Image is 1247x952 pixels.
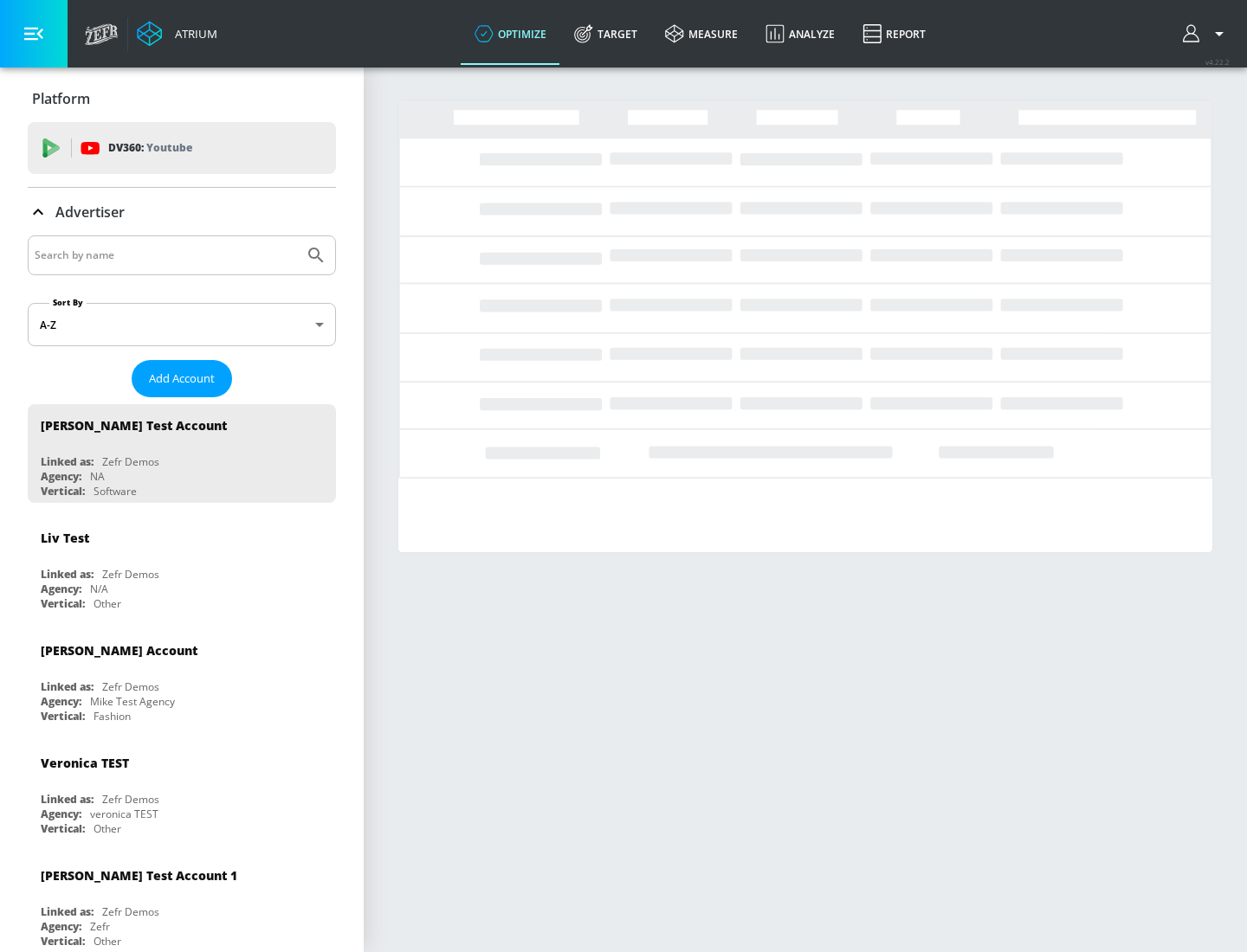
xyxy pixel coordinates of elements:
[28,629,336,728] div: [PERSON_NAME] AccountLinked as:Zefr DemosAgency:Mike Test AgencyVertical:Fashion
[28,188,336,236] div: Advertiser
[28,742,336,840] div: Veronica TESTLinked as:Zefr DemosAgency:veronica TESTVertical:Other
[41,567,94,582] div: Linked as:
[41,807,81,821] div: Agency:
[28,404,336,503] div: [PERSON_NAME] Test AccountLinked as:Zefr DemosAgency:NAVertical:Software
[41,867,237,884] div: [PERSON_NAME] Test Account 1
[108,138,192,158] p: DV360:
[90,694,175,709] div: Mike Test Agency
[41,821,85,836] div: Vertical:
[41,484,85,499] div: Vertical:
[41,679,94,694] div: Linked as:
[28,74,336,123] div: Platform
[90,582,108,596] div: N/A
[90,807,158,821] div: veronica TEST
[102,454,159,469] div: Zefr Demos
[41,792,94,807] div: Linked as:
[41,755,129,771] div: Veronica TEST
[94,821,121,836] div: Other
[560,3,651,65] a: Target
[41,904,94,919] div: Linked as:
[28,303,336,346] div: A-Z
[102,904,159,919] div: Zefr Demos
[41,530,89,546] div: Liv Test
[149,369,215,389] span: Add Account
[94,596,121,611] div: Other
[849,3,940,65] a: Report
[35,244,297,267] input: Search by name
[28,122,336,174] div: DV360: Youtube
[41,642,197,659] div: [PERSON_NAME] Account
[137,21,217,47] a: Atrium
[28,517,336,615] div: Liv TestLinked as:Zefr DemosAgency:N/AVertical:Other
[102,679,159,694] div: Zefr Demos
[1205,57,1230,67] span: v 4.22.2
[32,89,90,108] p: Platform
[41,919,81,934] div: Agency:
[102,567,159,582] div: Zefr Demos
[94,934,121,949] div: Other
[168,26,217,42] div: Atrium
[41,934,85,949] div: Vertical:
[41,709,85,724] div: Vertical:
[41,417,227,434] div: [PERSON_NAME] Test Account
[132,360,232,397] button: Add Account
[55,203,125,222] p: Advertiser
[41,454,94,469] div: Linked as:
[90,469,105,484] div: NA
[651,3,752,65] a: measure
[102,792,159,807] div: Zefr Demos
[94,709,131,724] div: Fashion
[752,3,849,65] a: Analyze
[94,484,137,499] div: Software
[41,469,81,484] div: Agency:
[146,138,192,157] p: Youtube
[41,596,85,611] div: Vertical:
[41,582,81,596] div: Agency:
[461,3,560,65] a: optimize
[90,919,110,934] div: Zefr
[41,694,81,709] div: Agency:
[49,297,87,308] label: Sort By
